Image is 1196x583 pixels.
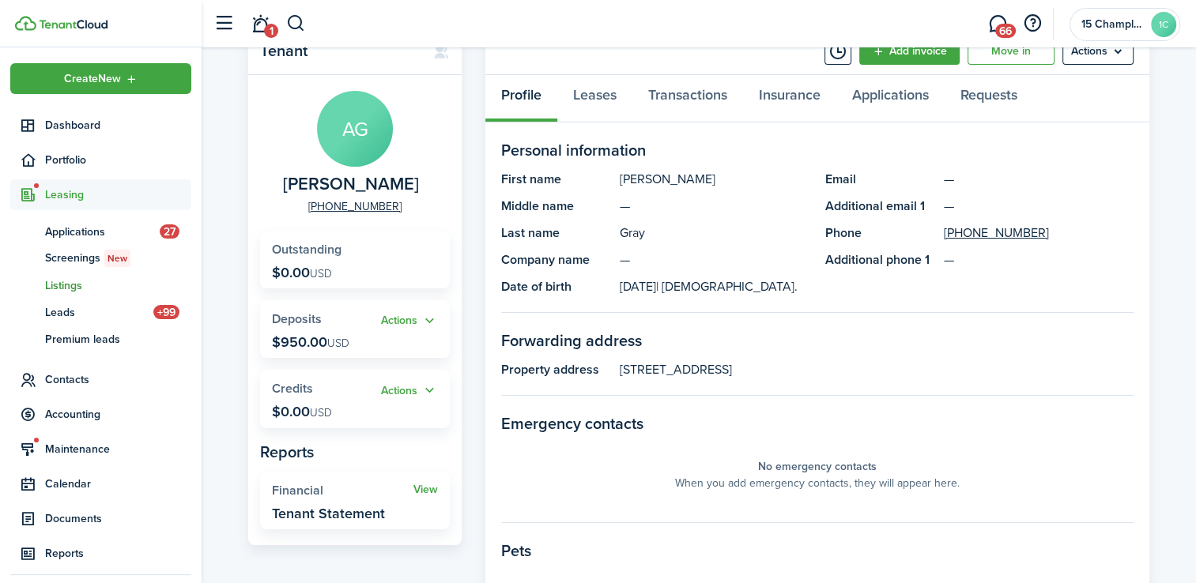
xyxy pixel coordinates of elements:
[824,38,851,65] button: Timeline
[675,475,960,491] panel-main-placeholder-description: When you add emergency contacts, they will appear here.
[620,360,1134,379] panel-main-description: [STREET_ADDRESS]
[825,224,936,243] panel-main-title: Phone
[620,197,809,216] panel-main-description: —
[45,304,153,321] span: Leads
[260,42,417,60] panel-main-title: Tenant
[743,75,836,122] a: Insurance
[45,331,191,348] span: Premium leads
[825,170,936,189] panel-main-title: Email
[153,305,179,319] span: +99
[10,110,191,141] a: Dashboard
[45,545,191,562] span: Reports
[825,197,936,216] panel-main-title: Additional email 1
[859,38,960,65] a: Add invoice
[620,277,809,296] panel-main-description: [DATE]
[501,197,612,216] panel-main-title: Middle name
[209,9,239,39] button: Open sidebar
[160,224,179,239] span: 27
[501,329,1134,352] panel-main-section-title: Forwarding address
[1081,19,1145,30] span: 15 Champlain LLC
[260,440,450,464] panel-main-subtitle: Reports
[308,198,402,215] a: [PHONE_NUMBER]
[272,334,349,350] p: $950.00
[283,175,419,194] span: Alexis Gray
[108,251,127,265] span: New
[64,73,121,85] span: Create New
[272,506,385,521] widget-stats-description: Tenant Statement
[1019,10,1046,37] button: Open resource center
[10,245,191,272] a: ScreeningsNew
[317,91,393,167] avatar-text: AG
[413,483,438,496] a: View
[272,265,332,280] p: $0.00
[620,224,809,243] panel-main-description: Gray
[264,24,278,38] span: 1
[10,299,191,325] a: Leads+99
[272,379,313,397] span: Credits
[45,441,191,457] span: Maintenance
[272,310,322,328] span: Deposits
[286,10,306,37] button: Search
[10,538,191,569] a: Reports
[501,224,612,243] panel-main-title: Last name
[39,20,108,29] img: TenantCloud
[381,312,438,330] button: Actions
[1062,38,1134,65] button: Open menu
[501,250,612,269] panel-main-title: Company name
[501,277,612,296] panel-main-title: Date of birth
[945,75,1033,122] a: Requests
[944,224,1049,243] a: [PHONE_NUMBER]
[501,539,1134,562] panel-main-section-title: Pets
[381,312,438,330] button: Open menu
[501,138,1134,162] panel-main-section-title: Personal information
[825,250,936,269] panel-main-title: Additional phone 1
[45,224,160,240] span: Applications
[310,404,332,421] span: USD
[45,250,191,267] span: Screenings
[45,117,191,134] span: Dashboard
[327,335,349,352] span: USD
[632,75,743,122] a: Transactions
[272,240,341,258] span: Outstanding
[45,152,191,168] span: Portfolio
[45,277,191,294] span: Listings
[501,360,612,379] panel-main-title: Property address
[620,170,809,189] panel-main-description: [PERSON_NAME]
[656,277,798,295] span: | [DEMOGRAPHIC_DATA].
[10,325,191,352] a: Premium leads
[620,250,809,269] panel-main-description: —
[45,510,191,527] span: Documents
[45,476,191,492] span: Calendar
[758,458,877,475] panel-main-placeholder-title: No emergency contacts
[10,63,191,94] button: Open menu
[557,75,632,122] a: Leases
[272,404,332,419] p: $0.00
[1151,12,1176,37] avatar-text: 1C
[381,382,438,400] button: Actions
[501,170,612,189] panel-main-title: First name
[836,75,945,122] a: Applications
[968,38,1055,65] a: Move in
[995,24,1016,38] span: 66
[245,4,275,44] a: Notifications
[501,412,1134,435] panel-main-section-title: Emergency contacts
[310,265,332,282] span: USD
[1062,38,1134,65] menu-btn: Actions
[10,218,191,245] a: Applications27
[45,186,191,203] span: Leasing
[983,4,1013,44] a: Messaging
[10,272,191,299] a: Listings
[15,16,36,31] img: TenantCloud
[45,406,191,423] span: Accounting
[45,371,191,388] span: Contacts
[272,483,413,498] widget-stats-title: Financial
[381,382,438,400] button: Open menu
